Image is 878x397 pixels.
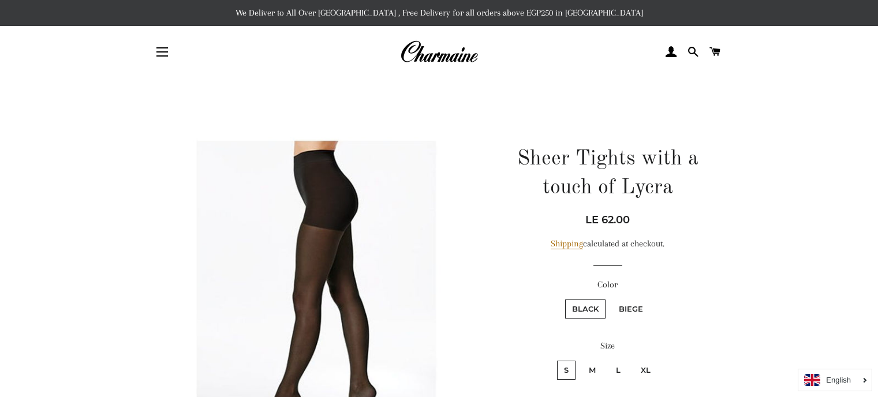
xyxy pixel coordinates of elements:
[557,361,576,380] label: S
[634,361,657,380] label: XL
[400,39,478,65] img: Charmaine Egypt
[609,361,627,380] label: L
[612,299,650,319] label: Biege
[585,214,630,226] span: LE 62.00
[582,361,603,380] label: M
[565,299,606,319] label: Black
[804,374,866,386] a: English
[505,237,710,251] div: calculated at checkout.
[505,339,710,353] label: Size
[505,278,710,292] label: Color
[826,376,851,384] i: English
[551,238,583,249] a: Shipping
[505,145,710,203] h1: Sheer Tights with a touch of Lycra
